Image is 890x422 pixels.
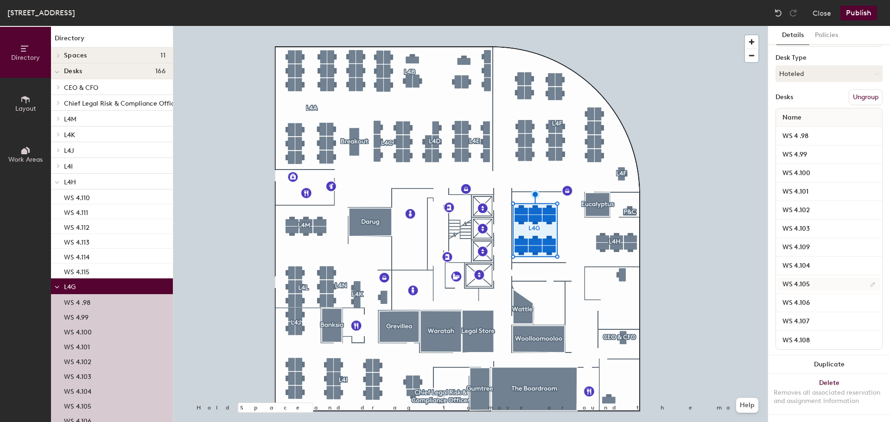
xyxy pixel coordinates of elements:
img: Undo [774,8,783,18]
input: Unnamed desk [778,167,880,180]
button: Duplicate [768,355,890,374]
input: Unnamed desk [778,185,880,198]
p: WS 4.105 [64,400,91,410]
span: Name [778,109,806,126]
input: Unnamed desk [778,334,880,346]
span: 166 [155,68,165,75]
input: Unnamed desk [778,278,880,291]
button: Details [776,26,809,45]
button: Policies [809,26,844,45]
p: WS 4.114 [64,251,89,261]
input: Unnamed desk [778,296,880,309]
p: WS 4.104 [64,385,91,396]
span: L4J [64,147,74,155]
span: L4M [64,115,76,123]
div: Removes all associated reservation and assignment information [774,389,884,405]
p: WS 4.102 [64,355,91,366]
button: Hoteled [776,65,883,82]
button: Ungroup [849,89,883,105]
span: L4H [64,178,76,186]
p: WS 4.115 [64,265,89,276]
p: WS 4.110 [64,191,90,202]
input: Unnamed desk [778,259,880,272]
span: Work Areas [8,156,43,164]
span: Chief Legal Risk & Compliance Officer [64,100,181,107]
div: [STREET_ADDRESS] [7,7,75,19]
span: Directory [11,54,40,62]
span: Spaces [64,52,87,59]
p: WS 4.113 [64,236,89,246]
span: 11 [160,52,165,59]
p: WS 4.103 [64,370,91,381]
input: Unnamed desk [778,222,880,235]
button: Help [736,398,758,413]
p: WS 4.112 [64,221,89,232]
input: Unnamed desk [778,241,880,254]
span: L4G [64,283,76,291]
span: L4I [64,163,73,170]
span: Desks [64,68,82,75]
div: Desk Type [776,54,883,62]
div: Desks [776,94,793,101]
span: Layout [15,105,36,113]
span: L4K [64,131,75,139]
input: Unnamed desk [778,315,880,328]
input: Unnamed desk [778,148,880,161]
p: WS 4 .98 [64,296,90,307]
img: Redo [788,8,798,18]
span: CEO & CFO [64,84,98,92]
p: WS 4.100 [64,326,92,336]
button: DeleteRemoves all associated reservation and assignment information [768,374,890,415]
input: Unnamed desk [778,204,880,217]
button: Close [813,6,831,20]
h1: Directory [51,33,173,48]
input: Unnamed desk [778,130,880,143]
p: WS 4.111 [64,206,88,217]
button: Publish [840,6,877,20]
p: WS 4.101 [64,340,90,351]
p: WS 4.99 [64,311,89,321]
